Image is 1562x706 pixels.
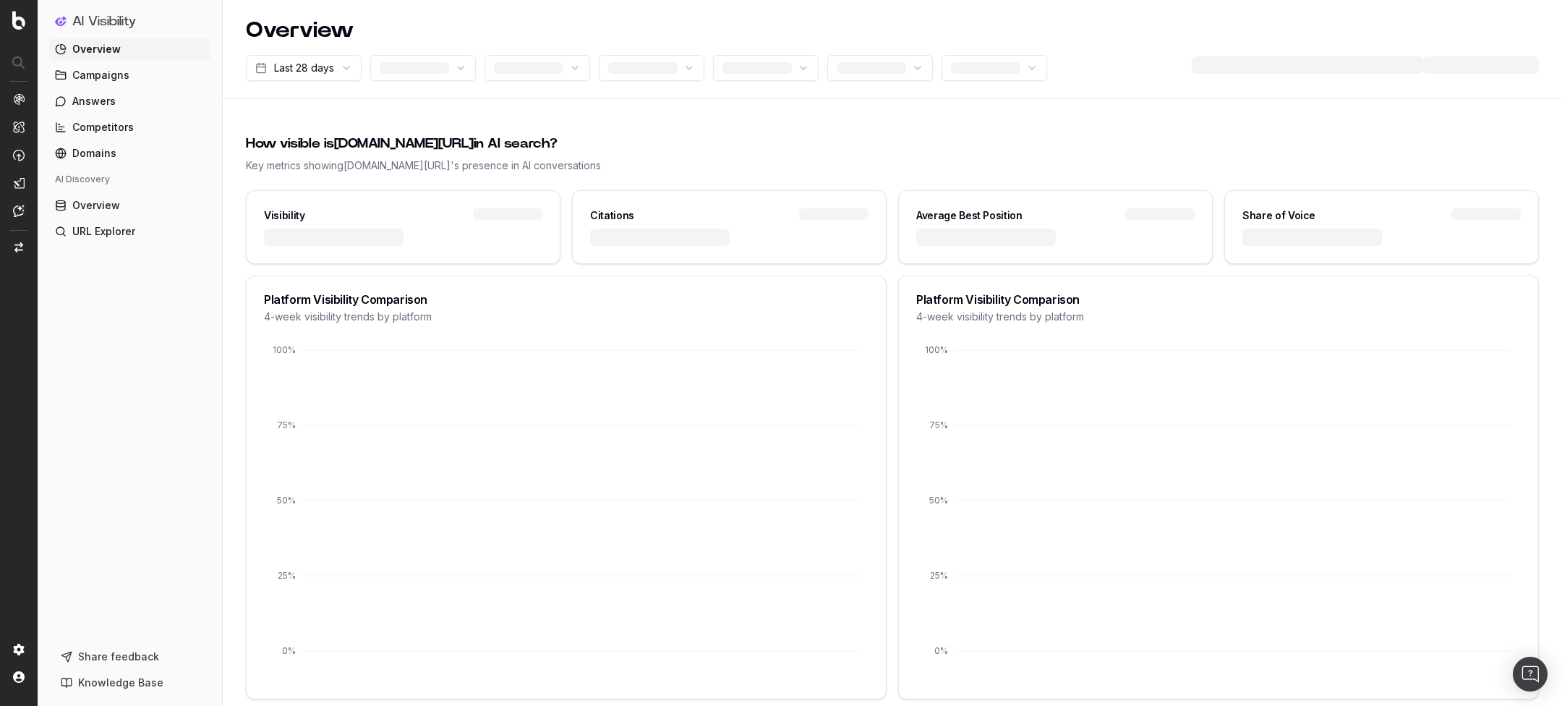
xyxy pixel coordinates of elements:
[590,208,634,223] div: Citations
[246,17,354,43] h1: Overview
[1242,208,1315,223] div: Share of Voice
[78,676,163,690] span: Knowledge Base
[13,177,25,189] img: Studio
[72,94,116,109] span: Answers
[264,294,869,305] div: Platform Visibility Comparison
[55,12,205,32] button: AI Visibility
[13,644,25,655] img: Setting
[282,646,296,657] tspan: 0%
[13,149,25,161] img: Activation
[14,242,23,252] img: Switch project
[934,646,948,657] tspan: 0%
[277,420,296,430] tspan: 75%
[72,198,120,213] span: Overview
[49,220,210,243] a: URL Explorer
[925,344,948,355] tspan: 100%
[72,42,121,56] span: Overview
[246,158,1539,173] div: Key metrics showing [DOMAIN_NAME][URL] 's presence in AI conversations
[929,420,948,430] tspan: 75%
[13,205,25,217] img: Assist
[49,38,210,61] a: Overview
[916,310,1521,324] div: 4-week visibility trends by platform
[72,120,134,135] span: Competitors
[278,570,296,581] tspan: 25%
[246,134,1539,154] div: How visible is [DOMAIN_NAME][URL] in AI search?
[916,294,1521,305] div: Platform Visibility Comparison
[12,11,25,30] img: Botify logo
[916,208,1023,223] div: Average Best Position
[264,310,869,324] div: 4-week visibility trends by platform
[72,146,116,161] span: Domains
[72,224,135,239] span: URL Explorer
[78,650,159,664] span: Share feedback
[49,142,210,165] a: Domains
[49,194,210,217] a: Overview
[49,116,210,139] a: Competitors
[49,64,210,87] a: Campaigns
[1513,657,1548,692] div: Open Intercom Messenger
[13,121,25,133] img: Intelligence
[55,645,205,668] button: Share feedback
[273,344,296,355] tspan: 100%
[49,90,210,113] a: Answers
[930,570,948,581] tspan: 25%
[277,495,296,506] tspan: 50%
[55,671,205,694] a: Knowledge Base
[13,671,25,683] img: My account
[264,208,305,223] div: Visibility
[72,68,129,82] span: Campaigns
[72,14,136,29] h1: AI Visibility
[929,495,948,506] tspan: 50%
[49,168,210,191] div: AI Discovery
[13,93,25,105] img: Analytics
